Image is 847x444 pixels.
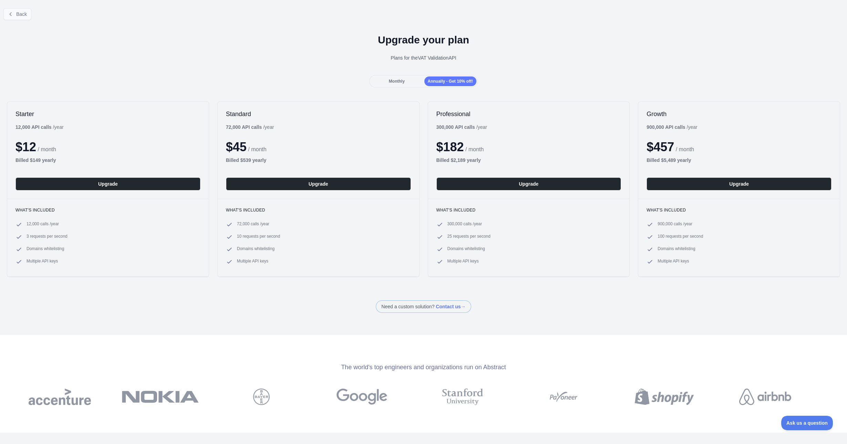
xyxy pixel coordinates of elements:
[226,110,411,118] h2: Standard
[436,124,487,131] div: / year
[436,110,621,118] h2: Professional
[436,140,464,154] span: $ 182
[436,124,475,130] b: 300,000 API calls
[781,416,833,430] iframe: Toggle Customer Support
